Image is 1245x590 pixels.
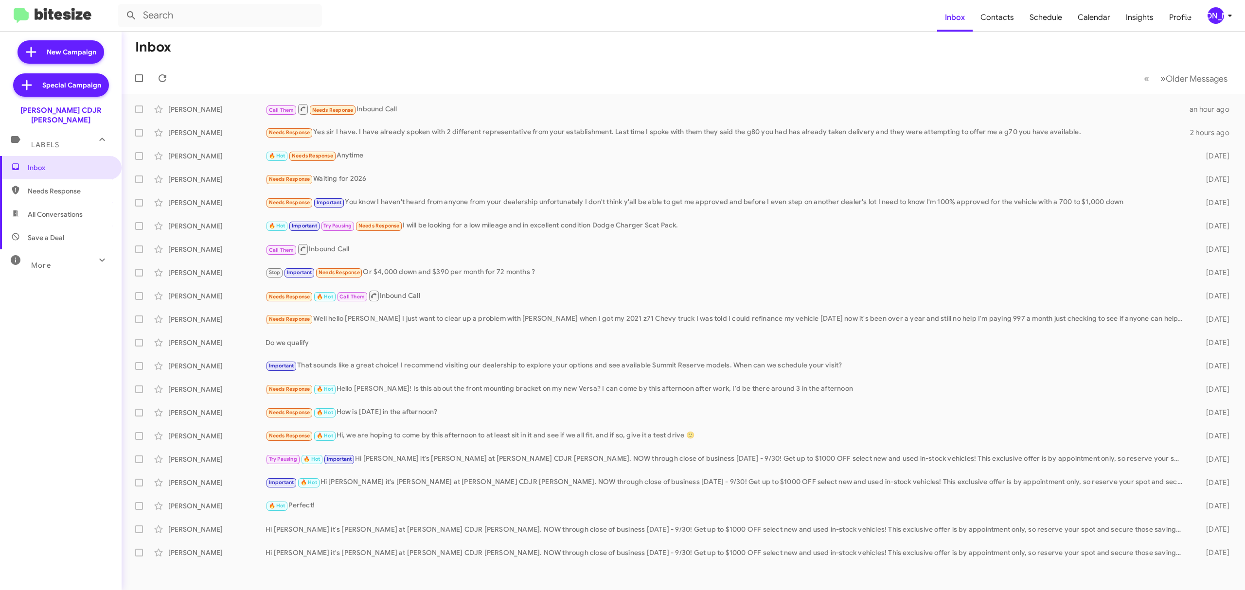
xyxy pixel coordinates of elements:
[317,386,333,392] span: 🔥 Hot
[358,223,400,229] span: Needs Response
[266,500,1188,511] div: Perfect!
[1188,268,1237,278] div: [DATE]
[1155,69,1233,88] button: Next
[1188,151,1237,161] div: [DATE]
[168,314,266,324] div: [PERSON_NAME]
[327,456,352,462] span: Important
[168,244,266,254] div: [PERSON_NAME]
[168,478,266,487] div: [PERSON_NAME]
[168,501,266,511] div: [PERSON_NAME]
[266,197,1188,208] div: You know I haven't heard from anyone from your dealership unfortunately I don't think y'all be ab...
[266,383,1188,395] div: Hello [PERSON_NAME]! Is this about the front mounting bracket on my new Versa? I can come by this...
[168,338,266,347] div: [PERSON_NAME]
[266,174,1188,185] div: Waiting for 2026
[266,243,1188,255] div: Inbound Call
[1188,104,1237,114] div: an hour ago
[18,40,104,64] a: New Campaign
[269,294,310,300] span: Needs Response
[168,221,266,231] div: [PERSON_NAME]
[1208,7,1224,24] div: [PERSON_NAME]
[13,73,109,97] a: Special Campaign
[269,247,294,253] span: Call Them
[1188,174,1237,184] div: [DATE]
[287,269,312,276] span: Important
[317,199,342,206] span: Important
[168,431,266,441] div: [PERSON_NAME]
[266,127,1188,138] div: Yes sir I have. I have already spoken with 2 different representative from your establishment. La...
[168,454,266,464] div: [PERSON_NAME]
[269,456,297,462] span: Try Pausing
[42,80,101,90] span: Special Campaign
[1188,361,1237,371] div: [DATE]
[266,338,1188,347] div: Do we qualify
[269,409,310,416] span: Needs Response
[269,386,310,392] span: Needs Response
[269,199,310,206] span: Needs Response
[1188,408,1237,417] div: [DATE]
[168,268,266,278] div: [PERSON_NAME]
[168,384,266,394] div: [PERSON_NAME]
[266,453,1188,465] div: Hi [PERSON_NAME] it's [PERSON_NAME] at [PERSON_NAME] CDJR [PERSON_NAME]. NOW through close of bus...
[1188,198,1237,208] div: [DATE]
[317,433,333,439] span: 🔥 Hot
[269,363,294,369] span: Important
[317,294,333,300] span: 🔥 Hot
[1188,501,1237,511] div: [DATE]
[1160,72,1166,85] span: »
[269,479,294,486] span: Important
[168,174,266,184] div: [PERSON_NAME]
[47,47,96,57] span: New Campaign
[266,548,1188,557] div: Hi [PERSON_NAME] it's [PERSON_NAME] at [PERSON_NAME] CDJR [PERSON_NAME]. NOW through close of bus...
[168,524,266,534] div: [PERSON_NAME]
[31,140,59,149] span: Labels
[339,294,365,300] span: Call Them
[1188,244,1237,254] div: [DATE]
[1161,3,1199,32] a: Profile
[266,267,1188,278] div: Or $4,000 down and $390 per month for 72 months ?
[1144,72,1149,85] span: «
[292,153,333,159] span: Needs Response
[269,223,285,229] span: 🔥 Hot
[1188,478,1237,487] div: [DATE]
[1188,431,1237,441] div: [DATE]
[266,313,1188,325] div: Well hello [PERSON_NAME] I just want to clear up a problem with [PERSON_NAME] when I got my 2021 ...
[973,3,1022,32] span: Contacts
[168,361,266,371] div: [PERSON_NAME]
[168,548,266,557] div: [PERSON_NAME]
[266,430,1188,441] div: Hi, we are hoping to come by this afternoon to at least sit in it and see if we all fit, and if s...
[269,107,294,113] span: Call Them
[168,291,266,301] div: [PERSON_NAME]
[266,477,1188,488] div: Hi [PERSON_NAME] it's [PERSON_NAME] at [PERSON_NAME] CDJR [PERSON_NAME]. NOW through close of bus...
[168,198,266,208] div: [PERSON_NAME]
[28,163,110,173] span: Inbox
[1118,3,1161,32] a: Insights
[319,269,360,276] span: Needs Response
[266,150,1188,161] div: Anytime
[28,209,83,219] span: All Conversations
[266,360,1188,371] div: That sounds like a great choice! I recommend visiting our dealership to explore your options and ...
[266,220,1188,231] div: I will be looking for a low mileage and in excellent condition Dodge Charger Scat Pack.
[168,104,266,114] div: [PERSON_NAME]
[28,186,110,196] span: Needs Response
[937,3,973,32] a: Inbox
[1188,338,1237,347] div: [DATE]
[1188,128,1237,138] div: 2 hours ago
[312,107,354,113] span: Needs Response
[1070,3,1118,32] a: Calendar
[266,103,1188,115] div: Inbound Call
[266,290,1188,302] div: Inbound Call
[1188,314,1237,324] div: [DATE]
[266,524,1188,534] div: Hi [PERSON_NAME] it's [PERSON_NAME] at [PERSON_NAME] CDJR [PERSON_NAME]. NOW through close of bus...
[266,407,1188,418] div: How is [DATE] in the afternoon?
[135,39,171,55] h1: Inbox
[28,233,64,243] span: Save a Deal
[1188,454,1237,464] div: [DATE]
[1022,3,1070,32] a: Schedule
[1188,291,1237,301] div: [DATE]
[1188,384,1237,394] div: [DATE]
[168,151,266,161] div: [PERSON_NAME]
